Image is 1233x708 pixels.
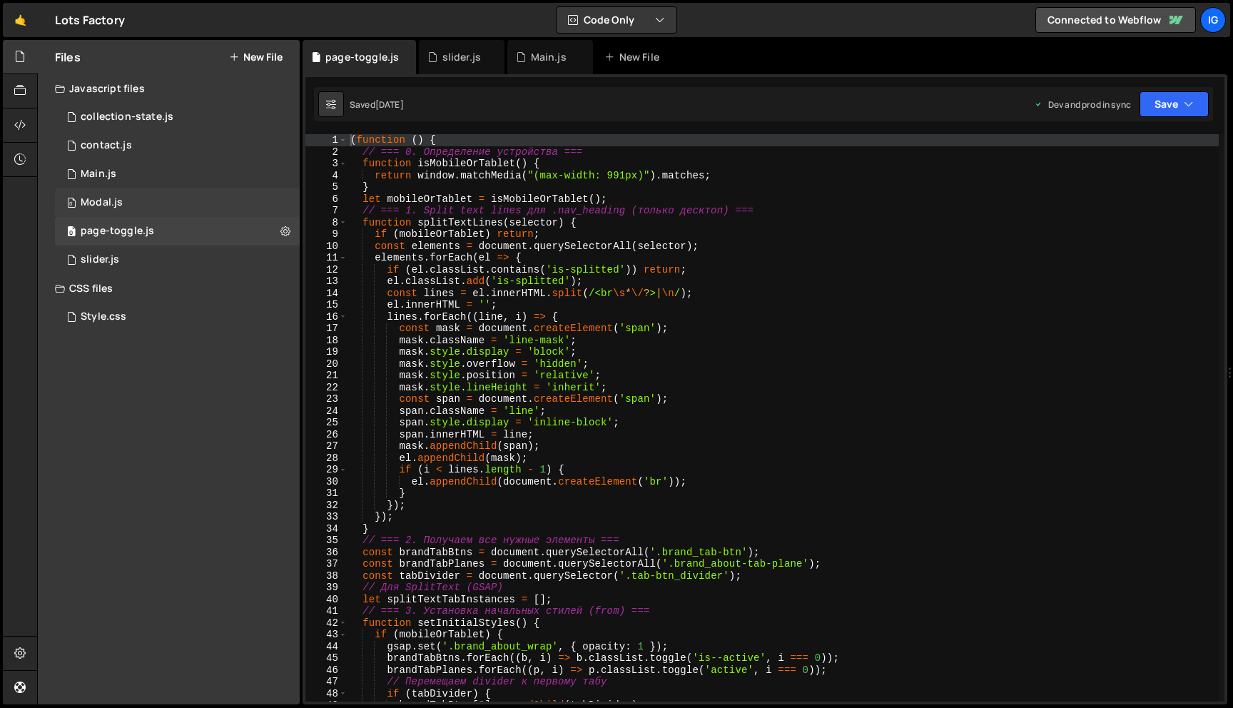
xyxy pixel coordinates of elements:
[305,487,347,500] div: 31
[305,417,347,429] div: 25
[375,98,404,111] div: [DATE]
[55,188,300,217] div: 14475/43604.js
[305,476,347,488] div: 30
[305,641,347,653] div: 44
[305,605,347,617] div: 41
[305,594,347,606] div: 40
[55,103,300,131] div: 14475/43786.js
[305,629,347,641] div: 43
[557,7,676,33] button: Code Only
[305,511,347,523] div: 33
[305,652,347,664] div: 45
[229,51,283,63] button: New File
[325,50,399,64] div: page-toggle.js
[1035,7,1196,33] a: Connected to Webflow
[81,139,132,152] div: contact.js
[305,358,347,370] div: 20
[305,217,347,229] div: 8
[305,582,347,594] div: 39
[305,558,347,570] div: 37
[305,370,347,382] div: 21
[55,49,81,65] h2: Files
[55,303,300,331] div: 14475/43577.css
[305,146,347,158] div: 2
[81,225,154,238] div: page-toggle.js
[305,193,347,206] div: 6
[81,253,119,266] div: slider.js
[305,405,347,418] div: 24
[305,429,347,441] div: 26
[305,252,347,264] div: 11
[55,11,125,29] div: Lots Factory
[1200,7,1226,33] a: Ig
[81,168,116,181] div: Main.js
[305,440,347,452] div: 27
[305,523,347,535] div: 34
[305,617,347,629] div: 42
[305,464,347,476] div: 29
[305,664,347,677] div: 46
[55,217,300,246] div: 14475/43546.js
[305,311,347,323] div: 16
[305,241,347,253] div: 10
[81,310,126,323] div: Style.css
[604,50,664,64] div: New File
[305,676,347,688] div: 47
[81,196,123,209] div: Modal.js
[67,198,76,210] span: 0
[442,50,481,64] div: slider.js
[305,688,347,700] div: 48
[305,158,347,170] div: 3
[305,264,347,276] div: 12
[1034,98,1131,111] div: Dev and prod in sync
[38,274,300,303] div: CSS files
[305,205,347,217] div: 7
[3,3,38,37] a: 🤙
[305,275,347,288] div: 13
[55,246,300,274] div: 14475/43711.js
[350,98,404,111] div: Saved
[55,160,300,188] div: 14475/37296.js
[305,181,347,193] div: 5
[305,335,347,347] div: 18
[67,227,76,238] span: 0
[305,288,347,300] div: 14
[305,452,347,465] div: 28
[305,547,347,559] div: 36
[305,393,347,405] div: 23
[305,323,347,335] div: 17
[531,50,567,64] div: Main.js
[305,500,347,512] div: 32
[81,111,173,123] div: collection-state.js
[305,299,347,311] div: 15
[305,535,347,547] div: 35
[305,570,347,582] div: 38
[1140,91,1209,117] button: Save
[305,134,347,146] div: 1
[38,74,300,103] div: Javascript files
[305,346,347,358] div: 19
[305,382,347,394] div: 22
[55,131,300,160] div: 14475/43612.js
[305,170,347,182] div: 4
[305,228,347,241] div: 9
